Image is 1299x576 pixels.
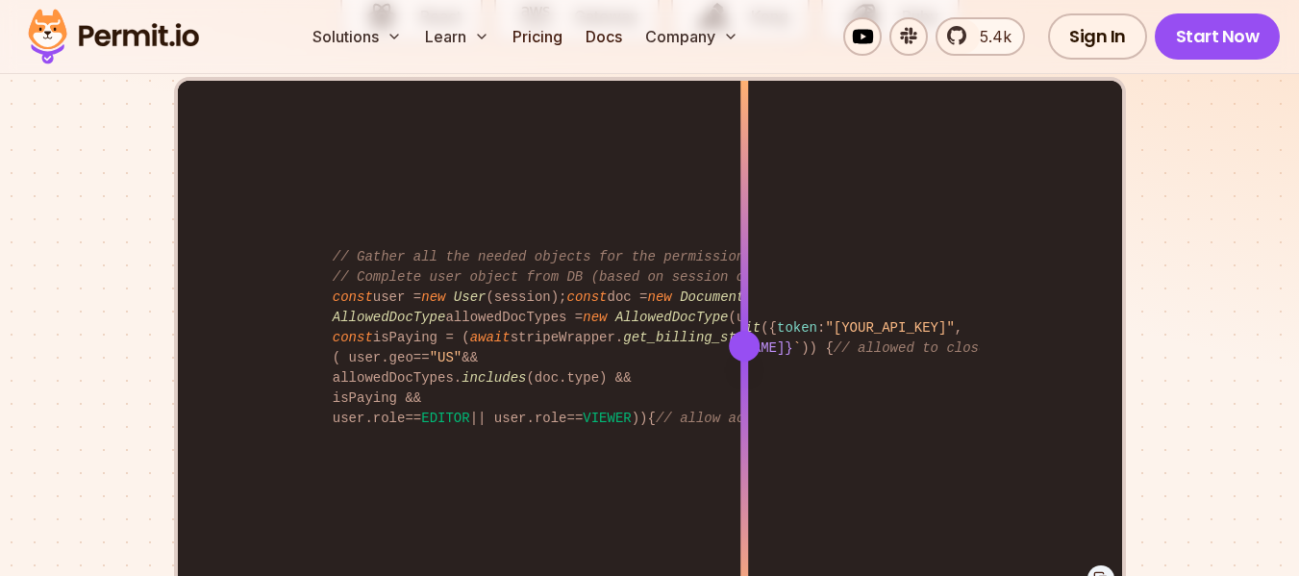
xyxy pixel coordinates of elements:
[373,411,406,426] span: role
[319,232,980,444] code: user = (session); doc = ( , , session. ); allowedDocTypes = (user. ); isPaying = ( stripeWrapper....
[462,370,526,386] span: includes
[834,340,1036,356] span: // allowed to close issue
[535,411,567,426] span: role
[566,289,607,305] span: const
[1048,13,1147,60] a: Sign In
[583,310,607,325] span: new
[333,289,373,305] span: const
[333,269,971,285] span: // Complete user object from DB (based on session object, only 3 DB queries...)
[505,17,570,56] a: Pricing
[615,310,729,325] span: AllowedDocType
[333,310,446,325] span: AllowedDocType
[430,350,462,365] span: "US"
[623,330,768,345] span: get_billing_status
[656,411,777,426] span: // allow access
[389,350,413,365] span: geo
[421,289,445,305] span: new
[566,370,599,386] span: type
[470,330,511,345] span: await
[648,289,672,305] span: new
[454,289,487,305] span: User
[825,320,954,336] span: "[YOUR_API_KEY]"
[578,17,630,56] a: Docs
[936,17,1025,56] a: 5.4k
[333,249,793,264] span: // Gather all the needed objects for the permission check
[968,25,1012,48] span: 5.4k
[583,411,631,426] span: VIEWER
[417,17,497,56] button: Learn
[333,330,373,345] span: const
[421,411,469,426] span: EDITOR
[680,289,744,305] span: Document
[1155,13,1281,60] a: Start Now
[637,17,746,56] button: Company
[777,320,817,336] span: token
[19,4,208,69] img: Permit logo
[305,17,410,56] button: Solutions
